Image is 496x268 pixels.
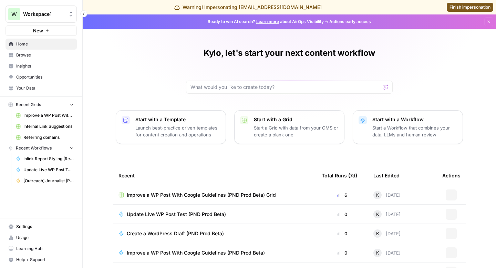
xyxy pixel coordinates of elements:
span: Settings [16,224,74,230]
a: Finish impersonation [447,3,493,12]
a: Browse [6,50,77,61]
span: Ready to win AI search? about AirOps Visibility [208,19,324,25]
span: Opportunities [16,74,74,80]
span: Referring domains [23,134,74,141]
a: Usage [6,232,77,243]
span: [Outreach] Journalist [PERSON_NAME] [23,178,74,184]
button: New [6,25,77,36]
p: Start a Workflow that combines your data, LLMs and human review [372,124,457,138]
div: 6 [322,192,362,198]
a: Learning Hub [6,243,77,254]
a: Improve a WP Post With Google Guidelines (PND Prod Beta) Grid [118,192,311,198]
div: [DATE] [373,191,401,199]
span: Actions early access [329,19,371,25]
span: Finish impersonation [449,4,490,10]
a: Improve a WP Post With Google Guidelines (PND Prod Beta) Grid [13,110,77,121]
div: [DATE] [373,249,401,257]
button: Start with a TemplateLaunch best-practice driven templates for content creation and operations [116,110,226,144]
span: Usage [16,235,74,241]
span: K [376,211,379,218]
p: Start a Grid with data from your CMS or create a blank one [254,124,339,138]
input: What would you like to create today? [190,84,380,91]
button: Start with a WorkflowStart a Workflow that combines your data, LLMs and human review [353,110,463,144]
a: Insights [6,61,77,72]
a: Update Live WP Post Test (PND Prod Beta) [13,164,77,175]
p: Start with a Grid [254,116,339,123]
button: Recent Grids [6,100,77,110]
span: Home [16,41,74,47]
button: Recent Workflows [6,143,77,153]
p: Launch best-practice driven templates for content creation and operations [135,124,220,138]
span: Create a WordPress Draft (PND Prod Beta) [127,230,224,237]
span: Help + Support [16,257,74,263]
span: Update Live WP Post Test (PND Prod Beta) [23,167,74,173]
a: Internal Link Suggestions [13,121,77,132]
a: Referring domains [13,132,77,143]
span: Your Data [16,85,74,91]
div: 0 [322,249,362,256]
span: Improve a WP Post With Google Guidelines (PND Prod Beta) [127,249,265,256]
div: 0 [322,211,362,218]
div: Total Runs (7d) [322,166,357,185]
span: New [33,27,43,34]
p: Start with a Template [135,116,220,123]
button: Help + Support [6,254,77,265]
span: Learning Hub [16,246,74,252]
span: Recent Grids [16,102,41,108]
a: Create a WordPress Draft (PND Prod Beta) [118,230,311,237]
span: Browse [16,52,74,58]
span: K [376,192,379,198]
a: [Outreach] Journalist [PERSON_NAME] [13,175,77,186]
div: [DATE] [373,229,401,238]
button: Start with a GridStart a Grid with data from your CMS or create a blank one [234,110,344,144]
div: Actions [442,166,461,185]
span: Inlink Report Styling (Reformat JSON to HTML) [23,156,74,162]
h1: Kylo, let's start your next content workflow [204,48,375,59]
span: Internal Link Suggestions [23,123,74,130]
span: K [376,230,379,237]
a: Update Live WP Post Test (PND Prod Beta) [118,211,311,218]
span: Improve a WP Post With Google Guidelines (PND Prod Beta) Grid [127,192,276,198]
button: Workspace: Workspace1 [6,6,77,23]
a: Improve a WP Post With Google Guidelines (PND Prod Beta) [118,249,311,256]
a: Opportunities [6,72,77,83]
span: Insights [16,63,74,69]
a: Home [6,39,77,50]
p: Start with a Workflow [372,116,457,123]
a: Inlink Report Styling (Reformat JSON to HTML) [13,153,77,164]
span: Improve a WP Post With Google Guidelines (PND Prod Beta) Grid [23,112,74,118]
div: [DATE] [373,210,401,218]
span: W [11,10,17,18]
div: 0 [322,230,362,237]
div: Recent [118,166,311,185]
span: Workspace1 [23,11,65,18]
div: Last Edited [373,166,400,185]
span: Update Live WP Post Test (PND Prod Beta) [127,211,226,218]
div: Warning! Impersonating [EMAIL_ADDRESS][DOMAIN_NAME] [174,4,322,11]
span: K [376,249,379,256]
a: Learn more [256,19,279,24]
span: Recent Workflows [16,145,52,151]
a: Settings [6,221,77,232]
a: Your Data [6,83,77,94]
